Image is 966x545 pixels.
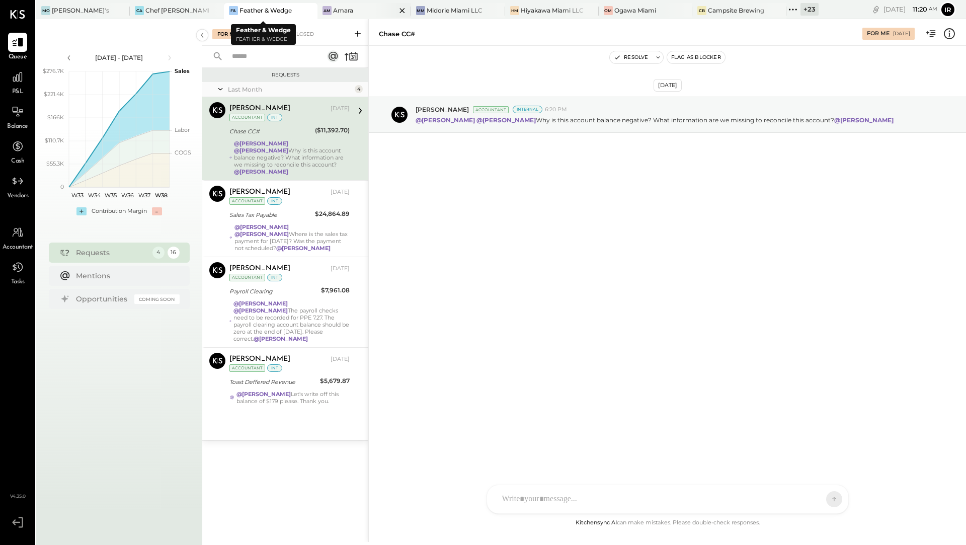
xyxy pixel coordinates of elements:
[138,192,150,199] text: W37
[473,106,509,113] div: Accountant
[1,223,35,252] a: Accountant
[7,192,29,201] span: Vendors
[45,137,64,144] text: $110.7K
[229,6,238,15] div: F&
[654,79,682,92] div: [DATE]
[229,264,290,274] div: [PERSON_NAME]
[236,391,291,398] strong: @[PERSON_NAME]
[867,30,890,38] div: For Me
[60,183,64,190] text: 0
[229,364,265,372] div: Accountant
[667,51,725,63] button: Flag as Blocker
[233,307,288,314] strong: @[PERSON_NAME]
[379,29,415,39] div: Chase CC#
[513,106,542,113] div: Internal
[168,247,180,259] div: 16
[175,126,190,133] text: Labor
[152,247,165,259] div: 4
[3,243,33,252] span: Accountant
[416,105,469,114] span: [PERSON_NAME]
[12,88,24,97] span: P&L
[267,274,282,281] div: int
[254,335,308,342] strong: @[PERSON_NAME]
[9,53,27,62] span: Queue
[121,192,134,199] text: W36
[212,29,243,39] div: For Me
[331,188,350,196] div: [DATE]
[76,53,162,62] div: [DATE] - [DATE]
[315,209,350,219] div: $24,864.89
[52,6,109,15] div: [PERSON_NAME]'s
[521,6,584,15] div: Hiyakawa Miami LLC
[333,6,353,15] div: Amara
[267,114,282,121] div: int
[315,125,350,135] div: ($11,392.70)
[43,67,64,74] text: $276.7K
[834,116,894,124] strong: @[PERSON_NAME]
[1,258,35,287] a: Tasks
[1,137,35,166] a: Cash
[234,230,289,238] strong: @[PERSON_NAME]
[71,192,83,199] text: W33
[893,30,910,37] div: [DATE]
[871,4,881,15] div: copy link
[614,6,656,15] div: Ogawa Miami
[229,354,290,364] div: [PERSON_NAME]
[476,116,536,124] strong: @[PERSON_NAME]
[288,29,319,39] div: Closed
[331,355,350,363] div: [DATE]
[234,140,288,147] strong: @[PERSON_NAME]
[152,207,162,215] div: -
[46,160,64,167] text: $55.3K
[267,197,282,205] div: int
[228,85,352,94] div: Last Month
[229,114,265,121] div: Accountant
[883,5,937,14] div: [DATE]
[229,210,312,220] div: Sales Tax Payable
[800,3,819,16] div: + 23
[416,116,895,124] p: Why is this account balance negative? What information are we missing to reconcile this account?
[1,102,35,131] a: Balance
[1,172,35,201] a: Vendors
[76,207,87,215] div: +
[229,187,290,197] div: [PERSON_NAME]
[276,245,331,252] strong: @[PERSON_NAME]
[331,265,350,273] div: [DATE]
[331,105,350,113] div: [DATE]
[11,157,24,166] span: Cash
[234,168,288,175] strong: @[PERSON_NAME]
[175,149,191,156] text: COGS
[236,35,291,44] p: Feather & Wedge
[229,104,290,114] div: [PERSON_NAME]
[320,376,350,386] div: $5,679.87
[545,106,567,114] span: 6:20 PM
[233,300,350,342] div: The payroll checks need to be recorded for PPE 7.27. The payroll clearing account balance should ...
[135,6,144,15] div: CA
[229,274,265,281] div: Accountant
[76,248,147,258] div: Requests
[7,122,28,131] span: Balance
[233,300,288,307] strong: @[PERSON_NAME]
[229,126,312,136] div: Chase CC#
[697,6,706,15] div: CB
[134,294,180,304] div: Coming Soon
[604,6,613,15] div: OM
[175,67,190,74] text: Sales
[145,6,208,15] div: Chef [PERSON_NAME]'s Vineyard Restaurant
[41,6,50,15] div: Mo
[234,147,288,154] strong: @[PERSON_NAME]
[610,51,652,63] button: Resolve
[267,364,282,372] div: int
[105,192,117,199] text: W35
[416,116,475,124] strong: @[PERSON_NAME]
[154,192,167,199] text: W38
[229,197,265,205] div: Accountant
[427,6,482,15] div: Midorie Miami LLC
[355,85,363,93] div: 4
[92,207,147,215] div: Contribution Margin
[234,223,350,252] div: Where is the sales tax payment for [DATE]? Was the payment not scheduled?
[510,6,519,15] div: HM
[236,391,350,405] div: Let's write off this balance of $179 please. Thank you.
[1,33,35,62] a: Queue
[708,6,764,15] div: Campsite Brewing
